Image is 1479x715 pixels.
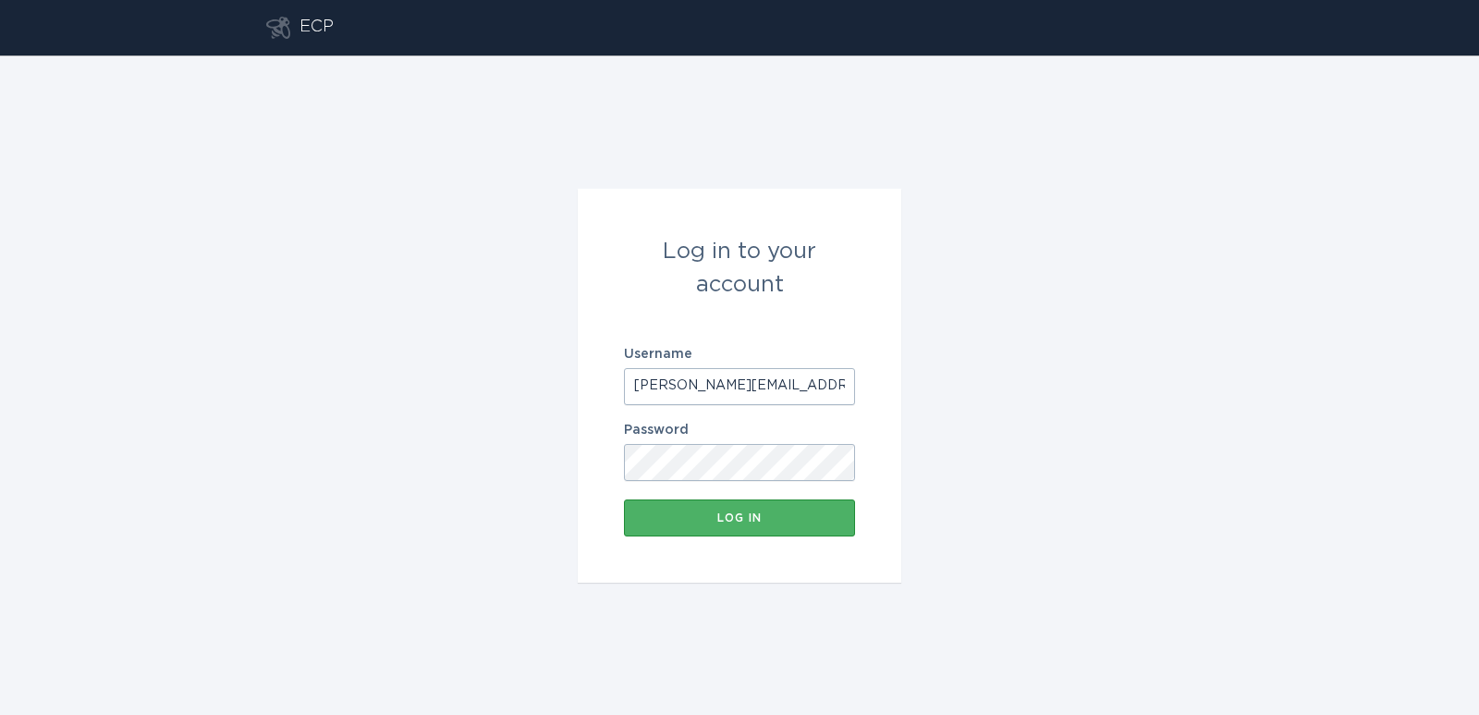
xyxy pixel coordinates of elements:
[624,348,855,361] label: Username
[299,17,334,39] div: ECP
[624,424,855,437] label: Password
[624,235,855,302] div: Log in to your account
[633,512,846,524] div: Log in
[624,499,855,536] button: Log in
[266,17,290,39] button: Go to dashboard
